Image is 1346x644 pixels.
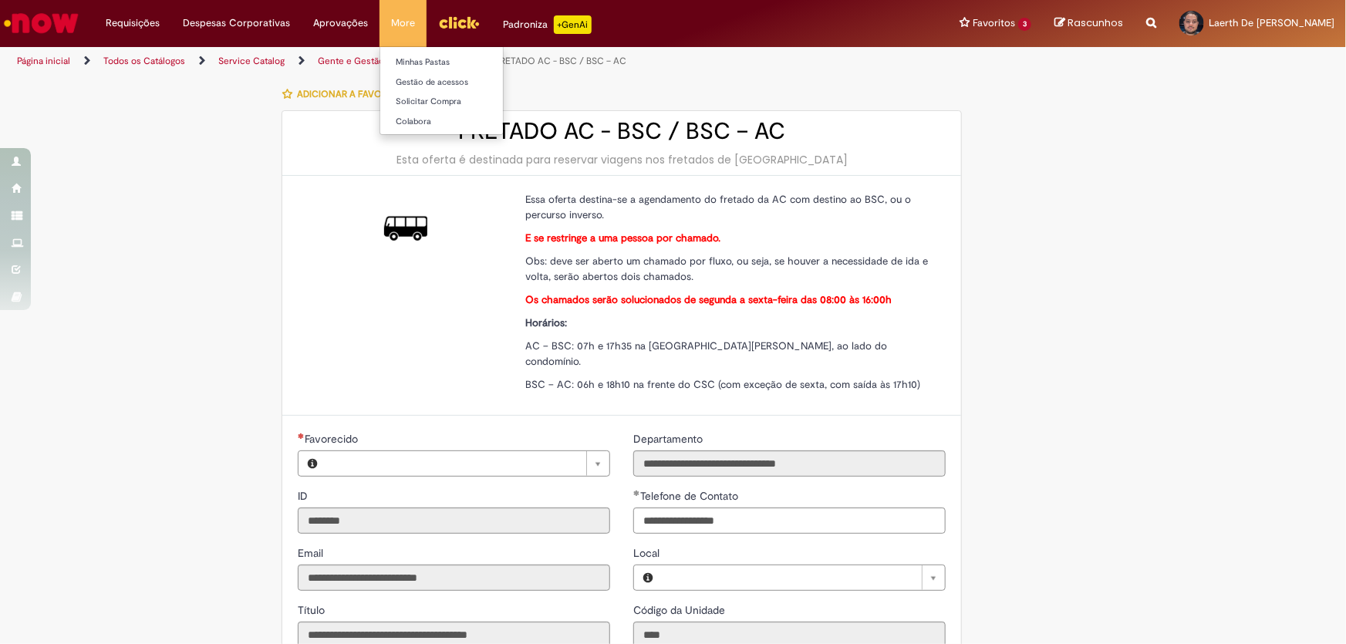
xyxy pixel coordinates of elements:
span: Rascunhos [1068,15,1123,30]
button: Favorecido, Visualizar este registro [299,451,326,476]
a: Minhas Pastas [380,54,550,71]
img: click_logo_yellow_360x200.png [438,11,480,34]
a: Service Catalog [218,55,285,67]
label: Somente leitura - Código da Unidade [633,602,728,618]
a: Limpar campo Favorecido [326,451,609,476]
img: ServiceNow [2,8,81,39]
span: Obs: deve ser aberto um chamado por fluxo, ou seja, se houver a necessidade de ida e volta, serão... [525,255,928,283]
label: Somente leitura - Departamento [633,431,706,447]
label: Somente leitura - ID [298,488,311,504]
img: FRETADO AC - BSC / BSC – AC [384,207,427,250]
span: Aprovações [313,15,368,31]
div: Padroniza [503,15,592,34]
span: Somente leitura - Título [298,603,328,617]
span: Adicionar a Favoritos [297,88,408,100]
span: Somente leitura - Código da Unidade [633,603,728,617]
span: Local [633,546,663,560]
a: Colabora [380,113,550,130]
span: 3 [1018,18,1031,31]
a: Solicitar Compra [380,93,550,110]
ul: More [380,46,504,135]
span: Despesas Corporativas [183,15,290,31]
h2: FRETADO AC - BSC / BSC – AC [298,119,946,144]
input: Telefone de Contato [633,507,946,534]
input: Departamento [633,450,946,477]
span: Somente leitura - ID [298,489,311,503]
label: Somente leitura - Email [298,545,326,561]
span: Laerth De [PERSON_NAME] [1209,16,1334,29]
p: +GenAi [554,15,592,34]
a: FRETADO AC - BSC / BSC – AC [495,55,626,67]
span: More [391,15,415,31]
ul: Trilhas de página [12,47,886,76]
input: Email [298,565,610,591]
button: Adicionar a Favoritos [282,78,417,110]
a: Todos os Catálogos [103,55,185,67]
strong: E se restringe a uma pessoa por chamado. [525,231,720,244]
label: Somente leitura - Título [298,602,328,618]
a: Gestão de acessos [380,74,550,91]
strong: Horários: [525,316,567,329]
span: BSC – AC: 06h e 18h10 na frente do CSC (com exceção de sexta, com saída às 17h10) [525,378,920,391]
span: Somente leitura - Email [298,546,326,560]
strong: Os chamados serão solucionados de segunda a sexta-feira das 08:00 às 16:00h [525,293,892,306]
span: Favoritos [973,15,1015,31]
a: Limpar campo Local [662,565,945,590]
span: Somente leitura - Departamento [633,432,706,446]
input: ID [298,507,610,534]
span: Necessários - Favorecido [305,432,361,446]
span: Telefone de Contato [640,489,741,503]
a: Página inicial [17,55,70,67]
a: Rascunhos [1054,16,1123,31]
span: Obrigatório Preenchido [633,490,640,496]
span: Requisições [106,15,160,31]
span: Essa oferta destina-se a agendamento do fretado da AC com destino ao BSC, ou o percurso inverso. [525,193,911,221]
span: Necessários [298,433,305,439]
a: Gente e Gestão [318,55,384,67]
div: Esta oferta é destinada para reservar viagens nos fretados de [GEOGRAPHIC_DATA] [298,152,946,167]
button: Local, Visualizar este registro [634,565,662,590]
span: AC – BSC: 07h e 17h35 na [GEOGRAPHIC_DATA][PERSON_NAME], ao lado do condomínio. [525,339,887,368]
